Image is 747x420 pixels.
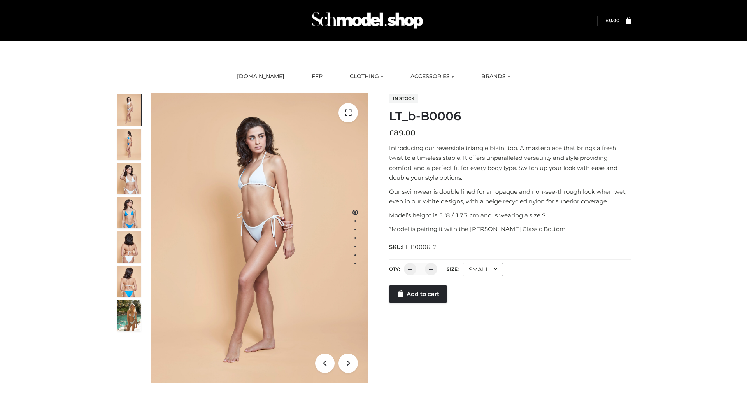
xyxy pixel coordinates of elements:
[117,266,141,297] img: ArielClassicBikiniTop_CloudNine_AzureSky_OW114ECO_8-scaled.jpg
[389,109,631,123] h1: LT_b-B0006
[117,129,141,160] img: ArielClassicBikiniTop_CloudNine_AzureSky_OW114ECO_2-scaled.jpg
[402,243,437,250] span: LT_B0006_2
[389,266,400,272] label: QTY:
[405,68,460,85] a: ACCESSORIES
[117,94,141,126] img: ArielClassicBikiniTop_CloudNine_AzureSky_OW114ECO_1-scaled.jpg
[117,163,141,194] img: ArielClassicBikiniTop_CloudNine_AzureSky_OW114ECO_3-scaled.jpg
[231,68,290,85] a: [DOMAIN_NAME]
[389,242,438,252] span: SKU:
[606,17,609,23] span: £
[606,17,619,23] bdi: 0.00
[389,187,631,206] p: Our swimwear is double lined for an opaque and non-see-through look when wet, even in our white d...
[447,266,459,272] label: Size:
[475,68,516,85] a: BRANDS
[606,17,619,23] a: £0.00
[344,68,389,85] a: CLOTHING
[117,300,141,331] img: Arieltop_CloudNine_AzureSky2.jpg
[389,285,447,303] a: Add to cart
[151,93,368,383] img: LT_b-B0006
[389,143,631,183] p: Introducing our reversible triangle bikini top. A masterpiece that brings a fresh twist to a time...
[389,129,416,137] bdi: 89.00
[309,5,426,36] img: Schmodel Admin 964
[463,263,503,276] div: SMALL
[117,231,141,262] img: ArielClassicBikiniTop_CloudNine_AzureSky_OW114ECO_7-scaled.jpg
[117,197,141,228] img: ArielClassicBikiniTop_CloudNine_AzureSky_OW114ECO_4-scaled.jpg
[389,210,631,220] p: Model’s height is 5 ‘8 / 173 cm and is wearing a size S.
[389,129,394,137] span: £
[389,224,631,234] p: *Model is pairing it with the [PERSON_NAME] Classic Bottom
[389,94,418,103] span: In stock
[306,68,328,85] a: FFP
